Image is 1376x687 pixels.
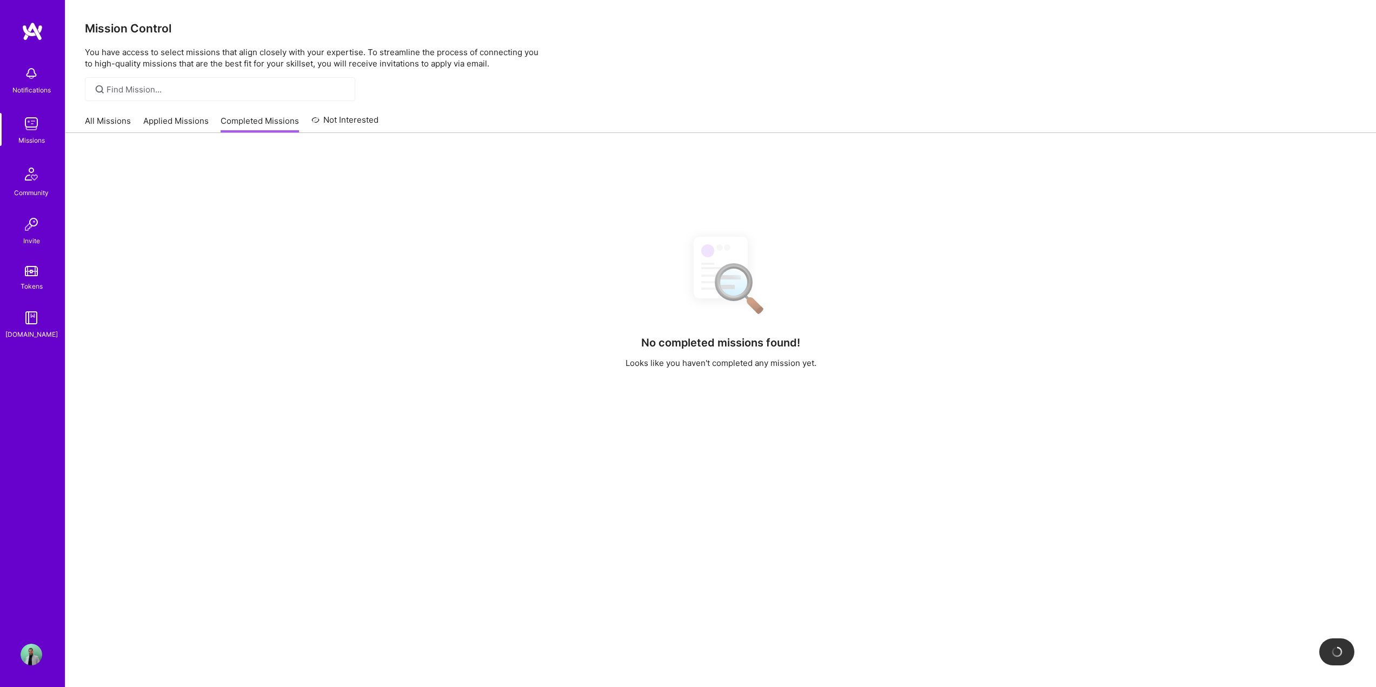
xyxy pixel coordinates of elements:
[1332,646,1342,657] img: loading
[12,84,51,96] div: Notifications
[21,307,42,329] img: guide book
[21,113,42,135] img: teamwork
[18,135,45,146] div: Missions
[18,644,45,665] a: User Avatar
[21,281,43,292] div: Tokens
[25,266,38,276] img: tokens
[143,115,209,133] a: Applied Missions
[107,84,347,95] input: Find Mission...
[18,161,44,187] img: Community
[85,115,131,133] a: All Missions
[221,115,299,133] a: Completed Missions
[626,357,816,369] p: Looks like you haven't completed any mission yet.
[85,46,1357,69] p: You have access to select missions that align closely with your expertise. To streamline the proc...
[675,227,767,322] img: No Results
[14,187,49,198] div: Community
[5,329,58,340] div: [DOMAIN_NAME]
[85,22,1357,35] h3: Mission Control
[22,22,43,41] img: logo
[23,235,40,246] div: Invite
[641,336,800,349] h4: No completed missions found!
[21,644,42,665] img: User Avatar
[94,83,106,96] i: icon SearchGrey
[311,114,379,133] a: Not Interested
[21,63,42,84] img: bell
[21,214,42,235] img: Invite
